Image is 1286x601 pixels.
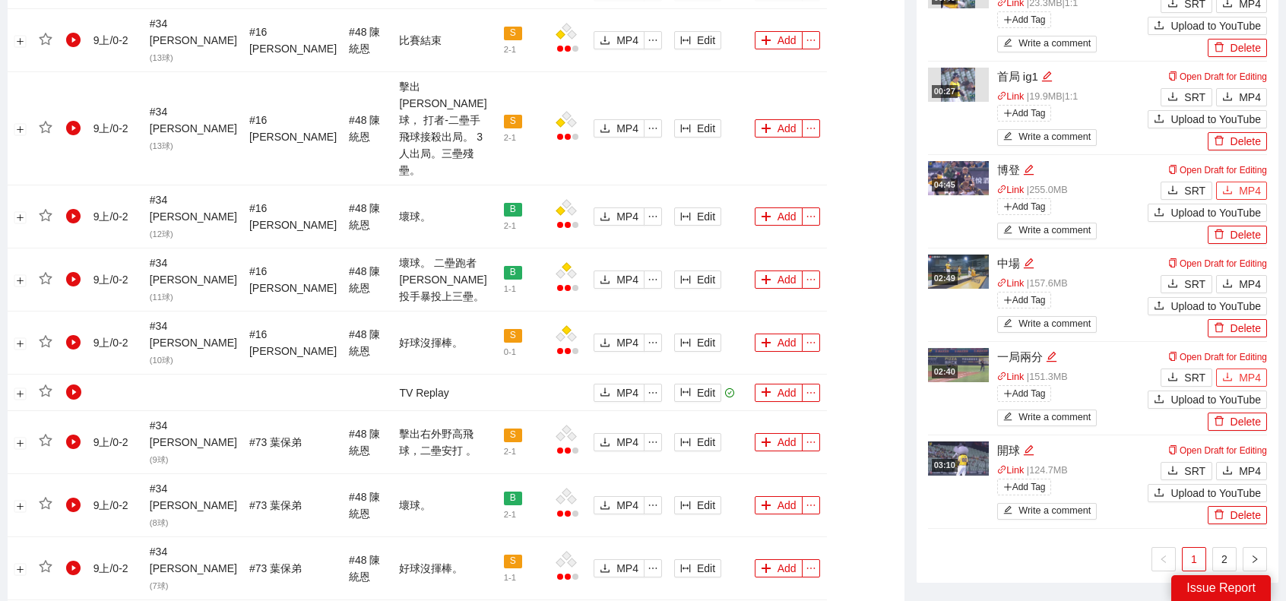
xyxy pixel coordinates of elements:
[150,141,173,150] span: ( 13 球)
[1161,369,1212,387] button: downloadSRT
[1208,226,1267,244] button: deleteDelete
[1148,391,1267,409] button: uploadUpload to YouTube
[644,433,662,451] button: ellipsis
[616,271,638,288] span: MP4
[997,372,1025,382] a: linkLink
[1222,278,1233,290] span: download
[150,106,237,151] span: # 34 [PERSON_NAME]
[1167,278,1178,290] span: download
[680,35,691,47] span: column-width
[1170,485,1261,501] span: Upload to YouTube
[802,31,820,49] button: ellipsis
[39,272,52,286] span: star
[1214,42,1224,54] span: delete
[14,338,27,350] button: Expand row
[1170,111,1261,128] span: Upload to YouTube
[674,270,721,289] button: column-widthEdit
[755,384,803,402] button: plusAdd
[997,278,1025,289] a: linkLink
[755,496,803,514] button: plusAdd
[600,563,610,575] span: download
[66,272,81,287] span: play-circle
[645,211,661,222] span: ellipsis
[594,270,645,289] button: downloadMP4
[997,90,1148,105] p: | 19.9 MB | 1:1
[1170,391,1261,408] span: Upload to YouTube
[66,335,81,350] span: play-circle
[997,105,1052,122] span: Add Tag
[803,563,819,574] span: ellipsis
[1161,182,1212,200] button: downloadSRT
[674,207,721,226] button: column-widthEdit
[697,434,715,451] span: Edit
[1003,225,1013,236] span: edit
[600,337,610,350] span: download
[39,121,52,134] span: star
[997,36,1098,52] button: editWrite a comment
[1167,465,1178,477] span: download
[349,265,380,294] span: # 48 陳統恩
[761,274,771,286] span: plus
[1003,38,1013,49] span: edit
[1214,509,1224,521] span: delete
[928,441,989,476] img: af6546b9-0923-48d9-b4f6-57bd5925c9de.jpg
[600,437,610,449] span: download
[680,500,691,512] span: column-width
[1003,505,1013,517] span: edit
[150,257,237,302] span: # 34 [PERSON_NAME]
[504,133,516,142] span: 2 - 1
[600,500,610,512] span: download
[504,27,522,40] span: S
[249,26,337,55] span: # 16 [PERSON_NAME]
[761,387,771,399] span: plus
[1208,132,1267,150] button: deleteDelete
[1168,445,1177,454] span: copy
[616,32,638,49] span: MP4
[93,34,128,46] span: 9 上 / 0 - 2
[697,384,715,401] span: Edit
[66,435,81,450] span: play-circle
[1214,135,1224,147] span: delete
[761,35,771,47] span: plus
[674,384,721,402] button: column-widthEdit
[504,115,522,128] span: S
[600,211,610,223] span: download
[1041,71,1053,82] span: edit
[674,433,721,451] button: column-widthEdit
[802,559,820,577] button: ellipsis
[1222,372,1233,384] span: download
[600,123,610,135] span: download
[14,563,27,575] button: Expand row
[645,437,661,448] span: ellipsis
[1239,182,1261,199] span: MP4
[803,123,819,134] span: ellipsis
[1167,372,1178,384] span: download
[1148,204,1267,222] button: uploadUpload to YouTube
[1168,165,1267,176] a: Open Draft for Editing
[594,384,645,402] button: downloadMP4
[1222,91,1233,103] span: download
[680,274,691,286] span: column-width
[594,559,645,577] button: downloadMP4
[66,121,81,136] span: play-circle
[1023,444,1034,456] span: edit
[997,372,1007,381] span: link
[761,123,771,135] span: plus
[1216,369,1267,387] button: downloadMP4
[997,223,1098,239] button: editWrite a comment
[755,559,803,577] button: plusAdd
[1041,68,1053,86] div: Edit
[1023,258,1034,269] span: edit
[680,437,691,449] span: column-width
[1154,487,1164,499] span: upload
[644,334,662,352] button: ellipsis
[14,500,27,512] button: Expand row
[997,185,1025,195] a: linkLink
[1154,207,1164,219] span: upload
[393,185,497,248] td: 壞球。
[802,496,820,514] button: ellipsis
[1239,369,1261,386] span: MP4
[14,212,27,224] button: Expand row
[150,53,173,62] span: ( 13 球)
[14,387,27,400] button: Expand row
